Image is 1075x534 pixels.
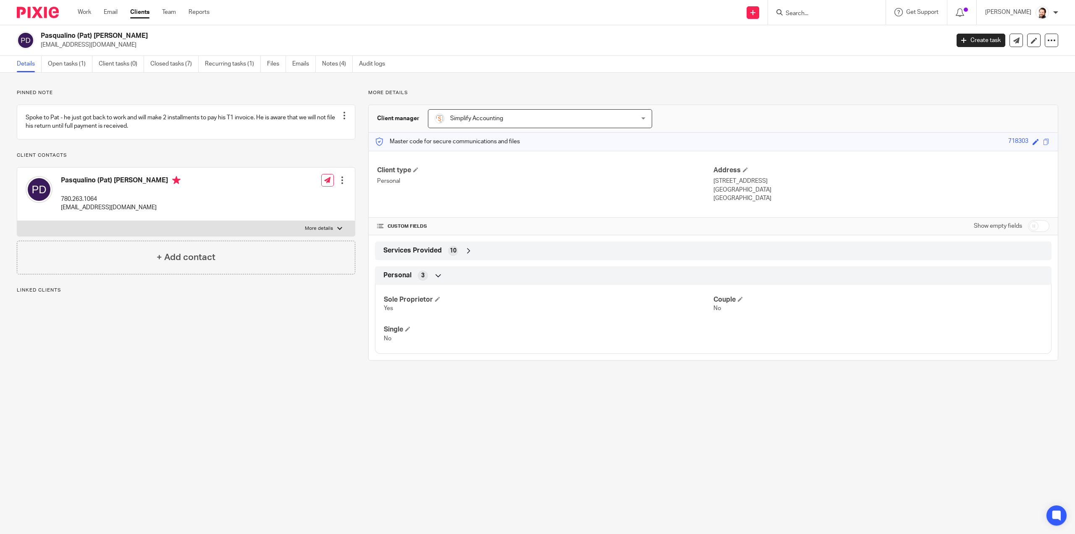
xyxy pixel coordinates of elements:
h2: Pasqualino (Pat) [PERSON_NAME] [41,32,763,40]
a: Notes (4) [322,56,353,72]
a: Client tasks (0) [99,56,144,72]
h4: CUSTOM FIELDS [377,223,713,230]
img: Screenshot%202023-11-29%20141159.png [435,113,445,124]
p: Linked clients [17,287,355,294]
h4: + Add contact [157,251,215,264]
a: Work [78,8,91,16]
a: Open tasks (1) [48,56,92,72]
p: [EMAIL_ADDRESS][DOMAIN_NAME] [41,41,944,49]
a: Details [17,56,42,72]
p: Pinned note [17,89,355,96]
span: No [713,305,721,311]
span: Yes [384,305,393,311]
p: [PERSON_NAME] [985,8,1031,16]
span: Services Provided [383,246,442,255]
label: Show empty fields [974,222,1022,230]
img: svg%3E [26,176,52,203]
input: Search [785,10,860,18]
a: Clients [130,8,149,16]
div: 718303 [1008,137,1028,147]
p: [GEOGRAPHIC_DATA] [713,186,1049,194]
p: Personal [377,177,713,185]
img: Jayde%20Headshot.jpg [1036,6,1049,19]
img: Pixie [17,7,59,18]
a: Create task [957,34,1005,47]
a: Recurring tasks (1) [205,56,261,72]
p: More details [368,89,1058,96]
span: Personal [383,271,412,280]
h3: Client manager [377,114,420,123]
h4: Address [713,166,1049,175]
a: Team [162,8,176,16]
span: No [384,336,391,342]
a: Emails [292,56,316,72]
h4: Sole Proprietor [384,295,713,304]
span: Simplify Accounting [450,116,503,121]
img: svg%3E [17,32,34,49]
a: Audit logs [359,56,391,72]
a: Reports [189,8,210,16]
p: More details [305,225,333,232]
h4: Pasqualino (Pat) [PERSON_NAME] [61,176,181,187]
a: Email [104,8,118,16]
a: Files [267,56,286,72]
h4: Single [384,325,713,334]
p: Client contacts [17,152,355,159]
h4: Couple [713,295,1043,304]
i: Primary [172,176,181,184]
p: [GEOGRAPHIC_DATA] [713,194,1049,203]
h4: Client type [377,166,713,175]
p: 780.263.1064 [61,195,181,203]
p: [STREET_ADDRESS] [713,177,1049,185]
span: Get Support [906,9,939,15]
span: 10 [450,247,456,255]
p: Master code for secure communications and files [375,137,520,146]
a: Closed tasks (7) [150,56,199,72]
p: [EMAIL_ADDRESS][DOMAIN_NAME] [61,203,181,212]
span: 3 [421,271,425,280]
